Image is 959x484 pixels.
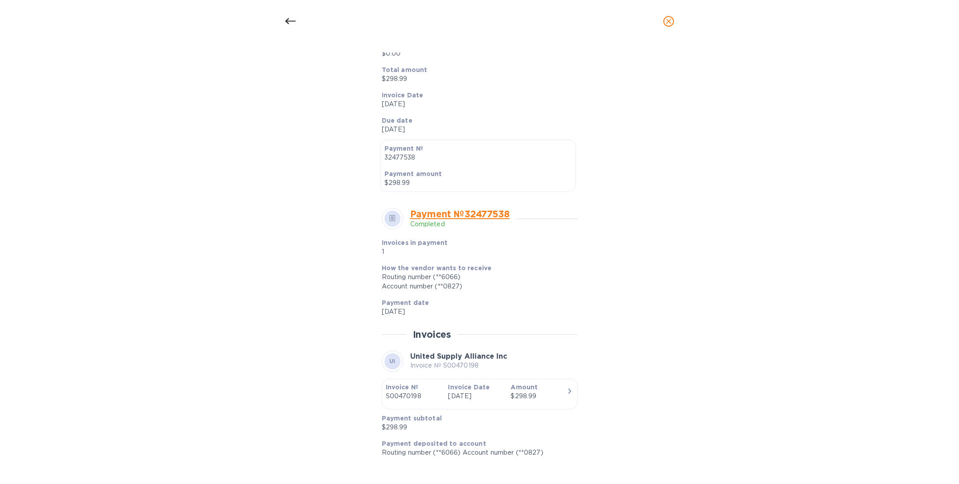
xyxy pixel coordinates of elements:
[413,329,452,340] h2: Invoices
[448,392,503,401] p: [DATE]
[384,145,423,152] b: Payment №
[382,307,571,316] p: [DATE]
[386,392,441,401] p: S00470198
[410,361,507,370] p: Invoice № S00470198
[382,49,571,58] p: $0.00
[382,423,571,432] p: $298.99
[382,74,571,84] p: $298.99
[384,178,571,188] p: $298.99
[410,208,510,220] a: Payment № 32477538
[382,125,571,134] p: [DATE]
[382,440,486,447] b: Payment deposited to account
[410,352,507,360] b: United Supply Alliance Inc
[384,153,571,162] p: 32477538
[382,117,412,124] b: Due date
[511,392,566,401] div: $298.99
[382,272,571,282] div: Routing number (**6066)
[382,282,571,291] div: Account number (**0827)
[382,239,448,246] b: Invoices in payment
[382,100,571,109] p: [DATE]
[382,264,492,272] b: How the vendor wants to receive
[410,220,510,229] p: Completed
[389,358,396,364] b: UI
[382,415,442,422] b: Payment subtotal
[382,247,507,256] p: 1
[658,11,679,32] button: close
[386,384,418,391] b: Invoice №
[511,384,538,391] b: Amount
[382,299,429,306] b: Payment date
[382,92,424,99] b: Invoice Date
[382,379,578,409] button: Invoice №S00470198Invoice Date[DATE]Amount$298.99
[384,170,442,177] b: Payment amount
[382,448,571,457] p: Routing number (**6066) Account number (**0827)
[448,384,490,391] b: Invoice Date
[382,66,428,73] b: Total amount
